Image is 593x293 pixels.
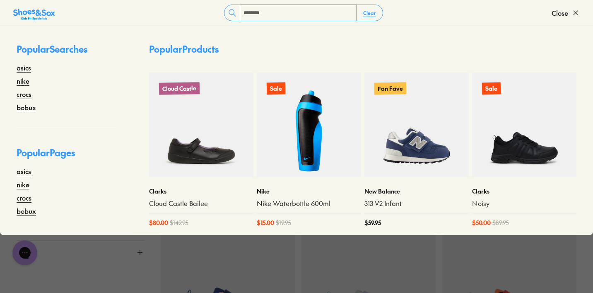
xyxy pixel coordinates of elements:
a: Noisy [472,199,576,208]
span: $ 80.00 [149,218,168,227]
span: $ 15.00 [257,218,274,227]
p: Clarks [149,187,253,196]
p: Popular Pages [17,146,116,166]
a: bobux [17,206,36,216]
span: $ 89.95 [492,218,509,227]
iframe: Gorgias live chat messenger [8,237,41,268]
p: Sale [482,82,501,95]
span: $ 19.95 [276,218,291,227]
p: New Balance [364,187,469,196]
a: crocs [17,193,31,203]
button: Close [552,4,580,22]
a: crocs [17,89,31,99]
a: Fan Fave [364,73,469,177]
button: Size [17,241,144,264]
a: asics [17,63,31,73]
button: Clear [357,5,383,20]
a: nike [17,179,29,189]
a: Shoes &amp; Sox [13,6,55,19]
a: asics [17,166,31,176]
p: Popular Products [149,42,219,56]
img: SNS_Logo_Responsive.svg [13,8,55,21]
span: $ 50.00 [472,218,491,227]
a: 313 V2 Infant [364,199,469,208]
p: Sale [267,82,285,95]
a: bobux [17,102,36,112]
span: $ 59.95 [364,218,381,227]
p: Fan Fave [374,82,406,94]
span: $ 149.95 [170,218,188,227]
a: nike [17,76,29,86]
a: Sale [257,73,361,177]
a: Nike Waterbottle 600ml [257,199,361,208]
a: Sale [472,73,576,177]
p: Clarks [472,187,576,196]
p: Cloud Castle [159,82,200,95]
p: Popular Searches [17,42,116,63]
p: Nike [257,187,361,196]
span: Close [552,8,568,18]
a: Cloud Castle Bailee [149,199,253,208]
a: Cloud Castle [149,73,253,177]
